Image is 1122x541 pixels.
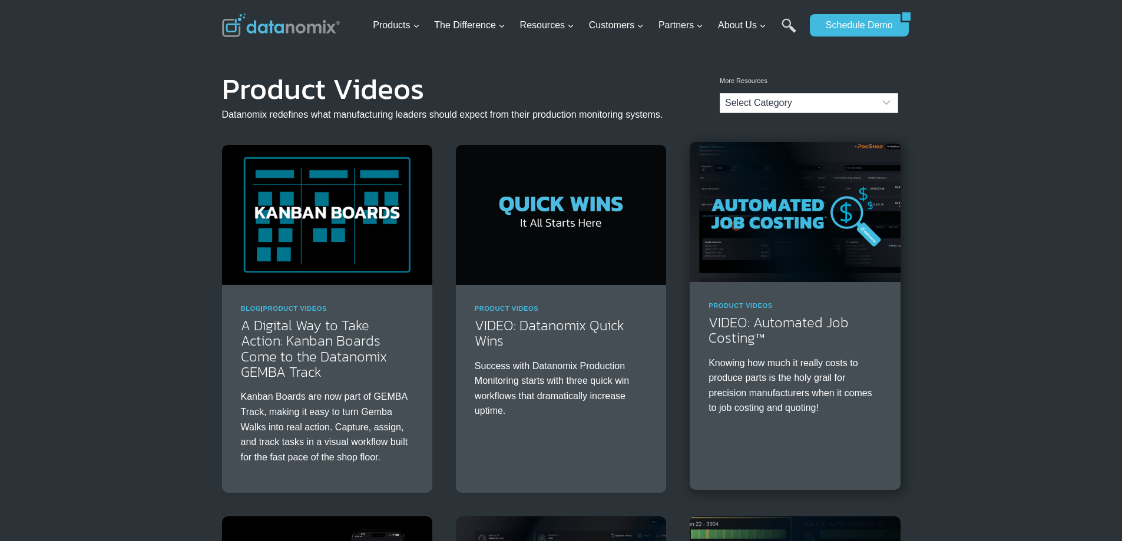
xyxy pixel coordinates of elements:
p: Knowing how much it really costs to produce parts is the holy grail for precision manufacturers w... [709,356,881,416]
a: VIDEO: Datanomix Quick Wins [475,315,624,351]
img: Datanomix Quick Wins [456,145,666,285]
a: Product Videos [263,305,327,312]
h1: Product Videos [222,80,663,98]
span: | [241,305,327,312]
img: A Smarter Way to Take Action: Kanban Boards Come to the Datanomix GEMBA Track [222,145,432,285]
span: Partners [658,18,703,33]
a: Product Videos [709,302,773,309]
a: Blog [241,305,262,312]
a: VIDEO: Automated Job Costing™ [709,312,849,348]
p: Datanomix redefines what manufacturing leaders should expect from their production monitoring sys... [222,107,663,122]
a: Search [782,18,796,45]
span: The Difference [434,18,505,33]
p: Kanban Boards are now part of GEMBA Track, making it easy to turn Gemba Walks into real action. C... [241,389,413,464]
span: Resources [520,18,574,33]
a: Product Videos [475,305,539,312]
span: Customers [589,18,644,33]
nav: Primary Navigation [368,6,804,45]
img: Datanomix [222,14,340,37]
span: Products [373,18,419,33]
p: Success with Datanomix Production Monitoring starts with three quick win workflows that dramatica... [475,359,647,419]
a: Schedule Demo [810,14,901,36]
img: VIDEO: Automated Job Costing™ [690,142,900,282]
p: More Resources [720,76,898,87]
span: About Us [718,18,766,33]
a: A Digital Way to Take Action: Kanban Boards Come to the Datanomix GEMBA Track [241,315,387,382]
